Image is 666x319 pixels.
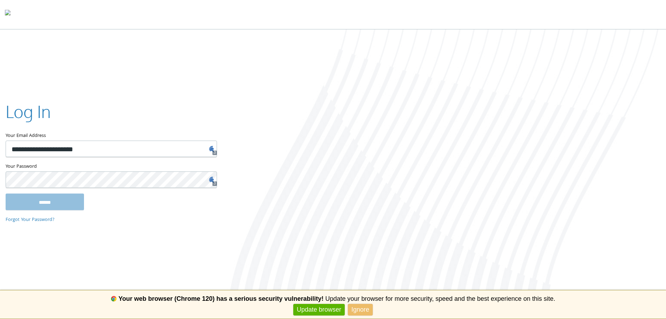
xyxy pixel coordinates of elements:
[293,304,345,315] a: Update browser
[6,162,216,171] label: Your Password
[119,295,324,302] b: Your web browser (Chrome 120) has a serious security vulnerability!
[325,295,555,302] span: Update your browser for more security, speed and the best experience on this site.
[6,100,51,123] h2: Log In
[348,304,373,315] a: Ignore
[6,216,55,224] a: Forgot Your Password?
[5,7,10,21] img: todyl-logo-dark.svg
